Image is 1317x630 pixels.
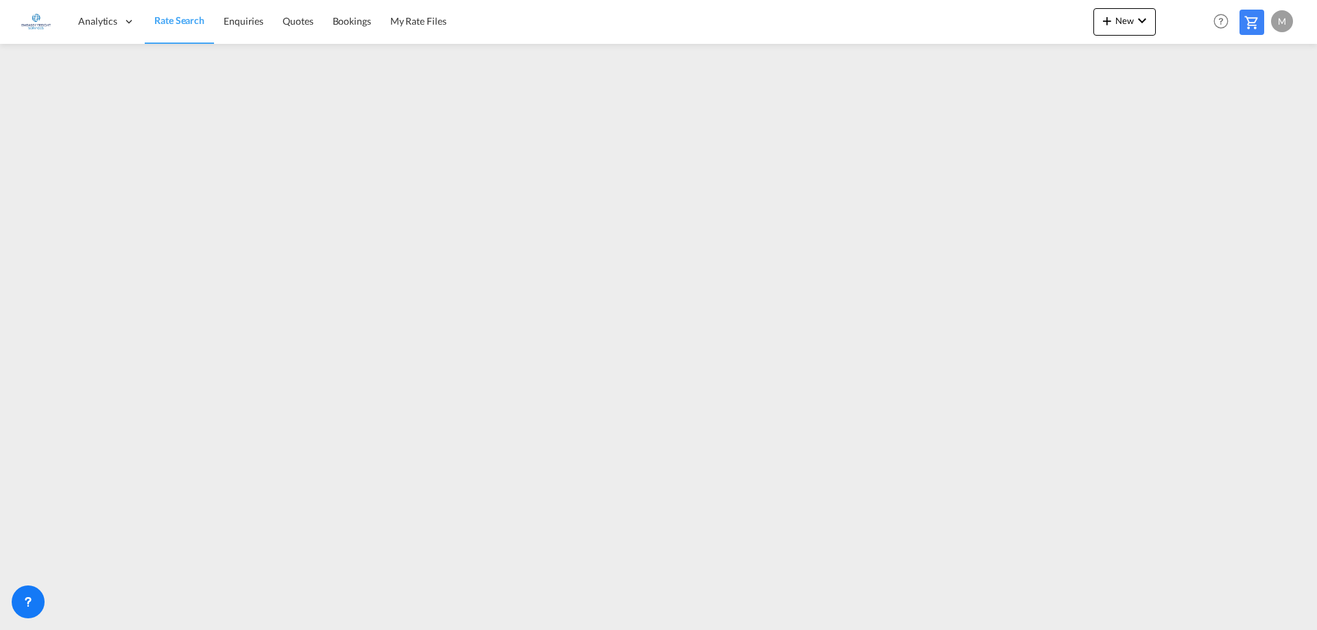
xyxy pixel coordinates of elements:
img: 6a2c35f0b7c411ef99d84d375d6e7407.jpg [21,6,51,37]
md-icon: icon-plus 400-fg [1099,12,1115,29]
span: Bookings [333,15,371,27]
span: Help [1209,10,1233,33]
span: New [1099,15,1150,26]
span: Quotes [283,15,313,27]
div: M [1271,10,1293,32]
span: My Rate Files [390,15,447,27]
button: icon-plus 400-fgNewicon-chevron-down [1093,8,1156,36]
div: Help [1209,10,1239,34]
iframe: Chat [10,558,58,609]
span: Rate Search [154,14,204,26]
span: Analytics [78,14,117,28]
span: Enquiries [224,15,263,27]
md-icon: icon-chevron-down [1134,12,1150,29]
